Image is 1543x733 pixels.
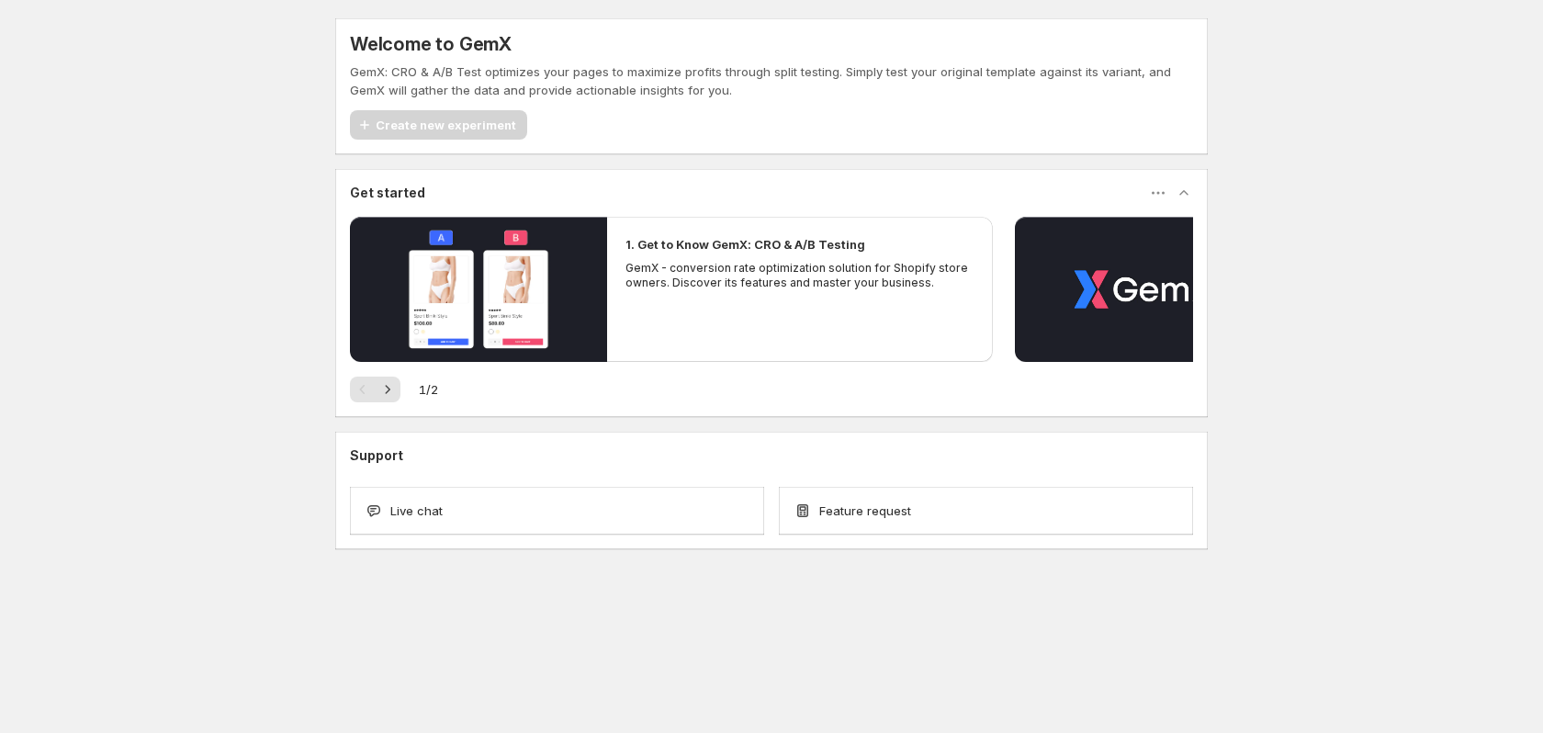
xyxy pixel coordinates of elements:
h2: 1. Get to Know GemX: CRO & A/B Testing [625,235,865,254]
span: 1 / 2 [419,380,438,399]
h5: Welcome to GemX [350,33,512,55]
h3: Get started [350,184,425,202]
span: Feature request [819,502,911,520]
p: GemX - conversion rate optimization solution for Shopify store owners. Discover its features and ... [625,261,974,290]
p: GemX: CRO & A/B Test optimizes your pages to maximize profits through split testing. Simply test ... [350,62,1193,99]
span: Live chat [390,502,443,520]
h3: Support [350,446,403,465]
